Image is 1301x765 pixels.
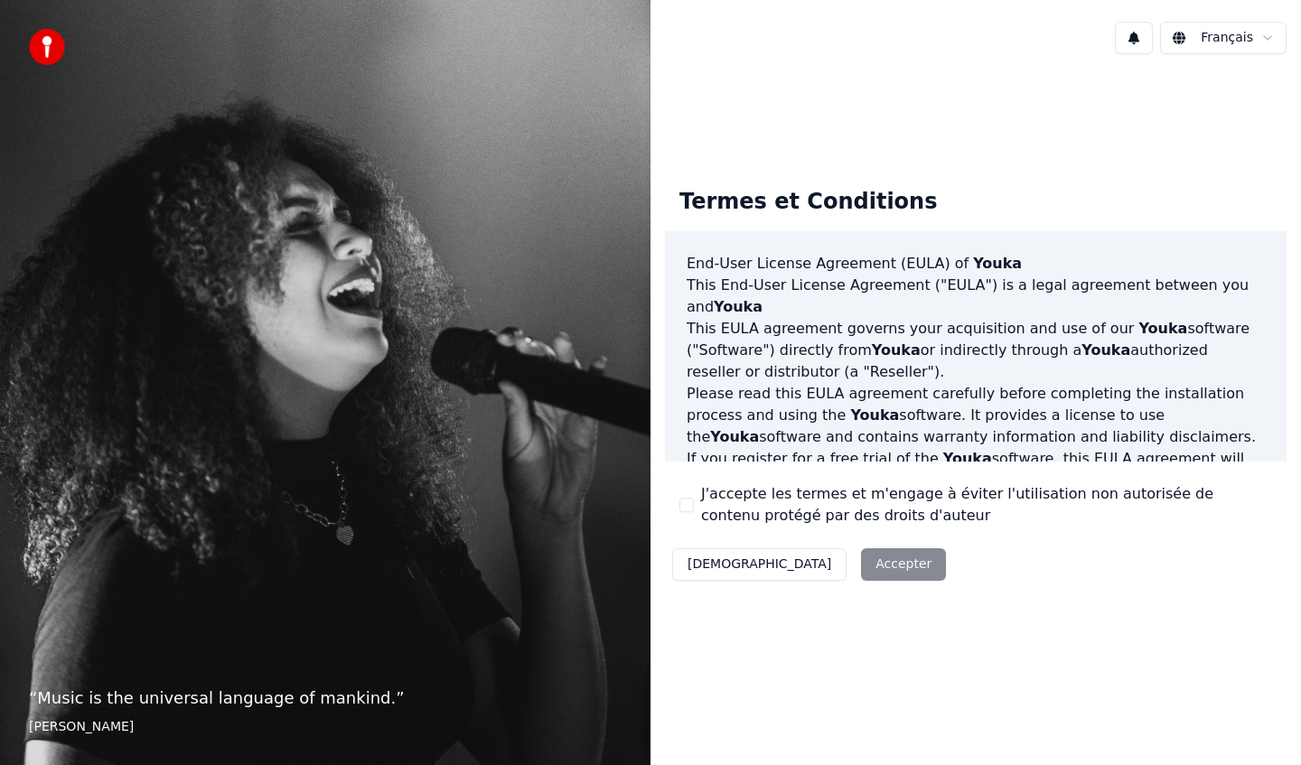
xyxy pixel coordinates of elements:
span: Youka [850,406,899,424]
span: Youka [710,428,759,445]
span: Youka [973,255,1022,272]
label: J'accepte les termes et m'engage à éviter l'utilisation non autorisée de contenu protégé par des ... [701,483,1272,527]
footer: [PERSON_NAME] [29,718,622,736]
span: Youka [1081,341,1130,359]
p: This End-User License Agreement ("EULA") is a legal agreement between you and [687,275,1265,318]
p: “ Music is the universal language of mankind. ” [29,686,622,711]
h3: End-User License Agreement (EULA) of [687,253,1265,275]
span: Youka [872,341,921,359]
img: youka [29,29,65,65]
button: [DEMOGRAPHIC_DATA] [672,548,847,581]
p: This EULA agreement governs your acquisition and use of our software ("Software") directly from o... [687,318,1265,383]
p: Please read this EULA agreement carefully before completing the installation process and using th... [687,383,1265,448]
div: Termes et Conditions [665,173,951,231]
span: Youka [1138,320,1187,337]
span: Youka [714,298,763,315]
p: If you register for a free trial of the software, this EULA agreement will also govern that trial... [687,448,1265,535]
span: Youka [943,450,992,467]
